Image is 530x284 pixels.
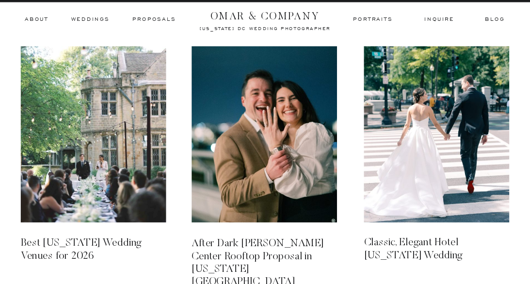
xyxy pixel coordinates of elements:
[424,16,454,23] a: inquire
[21,238,142,261] a: Best [US_STATE] Wedding Venues for 2026
[485,16,503,23] a: BLOG
[25,16,48,23] a: ABOUT
[176,26,355,30] a: [US_STATE] dc wedding photographer
[352,16,394,23] a: Portraits
[364,47,510,222] a: Classic, Elegant Hotel Washington Wedding
[71,16,110,23] a: Weddings
[21,47,166,222] img: Alex and Paul's Virginia House Wedding
[132,16,176,23] a: Proposals
[192,47,337,222] a: After Dark Kennedy Center Rooftop Proposal in Washington DC
[364,237,463,261] a: Classic, Elegant Hotel [US_STATE] Wedding
[188,6,342,29] h3: Featured posts
[194,7,336,19] a: OMAR & COMPANY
